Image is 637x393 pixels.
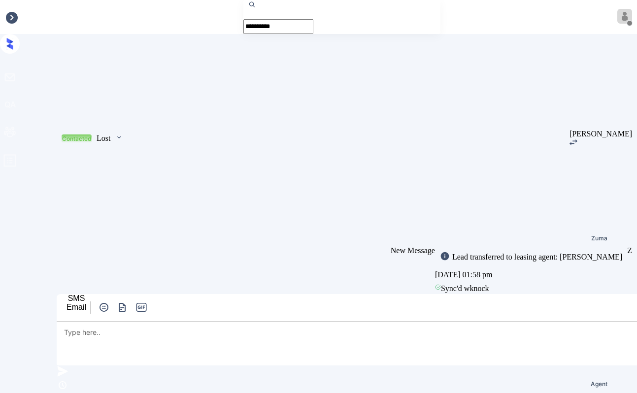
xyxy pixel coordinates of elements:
div: [DATE] 01:58 pm [435,268,627,282]
img: icon-zuma [570,139,577,145]
img: avatar [617,9,632,24]
img: icon-zuma [57,365,68,377]
div: Z [627,246,632,255]
div: Lost [97,134,110,143]
div: Inbox / Phone Lead [5,13,67,22]
span: profile [3,154,17,171]
img: icon-zuma [116,301,129,313]
img: icon-zuma [57,379,68,391]
div: Lead transferred to leasing agent: [PERSON_NAME] [450,253,622,262]
div: Contacted [62,135,91,142]
img: icon-zuma [98,301,110,313]
div: Sync'd w knock [435,282,627,295]
img: icon-zuma [440,251,450,261]
div: Zuma [591,235,607,241]
div: Email [67,303,86,312]
div: SMS [67,294,86,303]
div: [PERSON_NAME] [570,130,632,138]
span: New Message [391,246,435,255]
img: icon-zuma [115,133,123,142]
